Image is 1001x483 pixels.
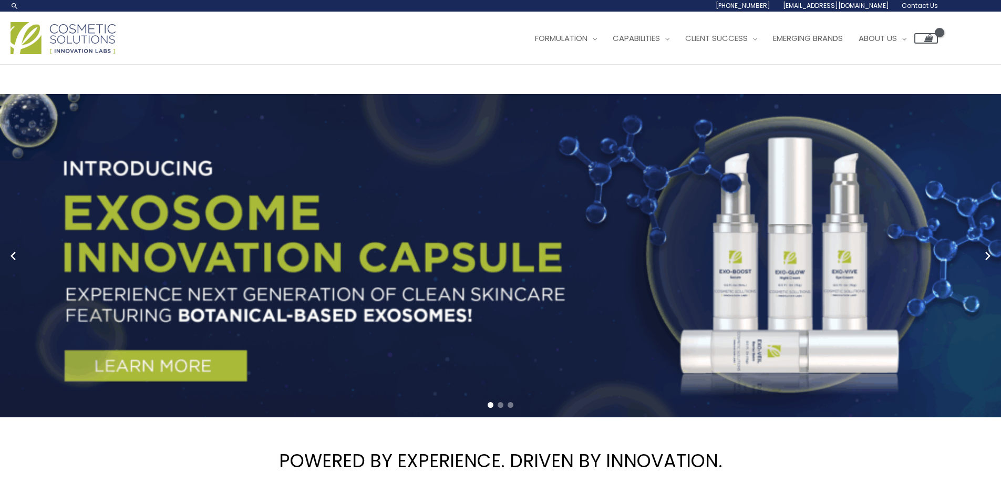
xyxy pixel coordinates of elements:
span: Capabilities [613,33,660,44]
span: Client Success [685,33,748,44]
a: Search icon link [11,2,19,10]
span: Emerging Brands [773,33,843,44]
span: Go to slide 1 [488,402,493,408]
a: About Us [851,23,914,54]
a: Formulation [527,23,605,54]
nav: Site Navigation [519,23,938,54]
span: Go to slide 3 [508,402,513,408]
img: Cosmetic Solutions Logo [11,22,116,54]
a: Emerging Brands [765,23,851,54]
a: Capabilities [605,23,677,54]
span: [EMAIL_ADDRESS][DOMAIN_NAME] [783,1,889,10]
span: Contact Us [902,1,938,10]
a: View Shopping Cart, empty [914,33,938,44]
span: About Us [859,33,897,44]
a: Client Success [677,23,765,54]
span: Formulation [535,33,587,44]
span: [PHONE_NUMBER] [716,1,770,10]
span: Go to slide 2 [498,402,503,408]
button: Previous slide [5,248,21,264]
button: Next slide [980,248,996,264]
